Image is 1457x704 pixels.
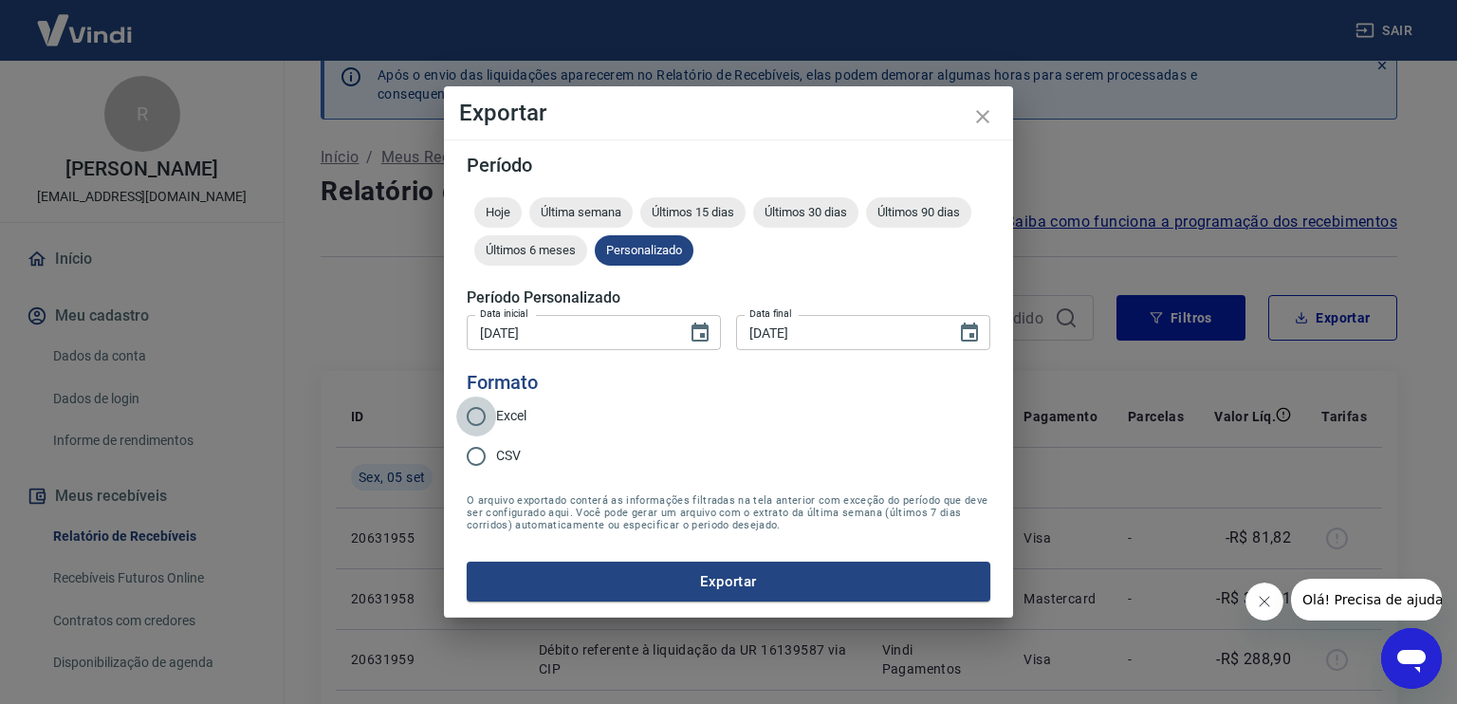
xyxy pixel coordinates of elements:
span: Excel [496,406,526,426]
span: Hoje [474,205,522,219]
span: Últimos 90 dias [866,205,971,219]
div: Personalizado [595,235,693,266]
span: Últimos 30 dias [753,205,858,219]
span: Última semana [529,205,633,219]
span: Últimos 15 dias [640,205,746,219]
button: Choose date, selected date is 1 de set de 2025 [681,314,719,352]
iframe: Botão para abrir a janela de mensagens [1381,628,1442,689]
input: DD/MM/YYYY [736,315,943,350]
div: Última semana [529,197,633,228]
label: Data final [749,306,792,321]
div: Últimos 30 dias [753,197,858,228]
h5: Período [467,156,990,175]
label: Data inicial [480,306,528,321]
button: Exportar [467,562,990,602]
span: Olá! Precisa de ajuda? [11,13,159,28]
span: Últimos 6 meses [474,243,587,257]
iframe: Mensagem da empresa [1291,579,1442,621]
input: DD/MM/YYYY [467,315,673,350]
legend: Formato [467,369,538,397]
div: Últimos 90 dias [866,197,971,228]
span: Personalizado [595,243,693,257]
button: Choose date, selected date is 15 de set de 2025 [950,314,988,352]
button: close [960,94,1005,139]
span: CSV [496,446,521,466]
div: Hoje [474,197,522,228]
iframe: Fechar mensagem [1245,583,1283,621]
span: O arquivo exportado conterá as informações filtradas na tela anterior com exceção do período que ... [467,494,990,531]
h4: Exportar [459,102,998,124]
h5: Período Personalizado [467,288,990,307]
div: Últimos 15 dias [640,197,746,228]
div: Últimos 6 meses [474,235,587,266]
